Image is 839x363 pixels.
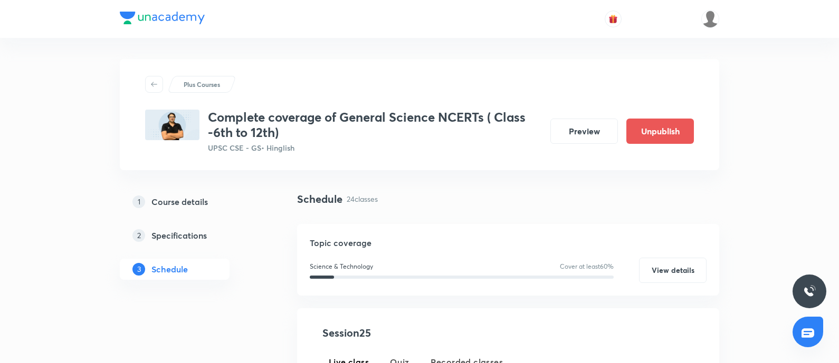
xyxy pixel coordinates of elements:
[639,258,707,283] button: View details
[151,263,188,276] h5: Schedule
[701,10,719,28] img: Piali K
[120,225,263,246] a: 2Specifications
[208,110,542,140] h3: Complete coverage of General Science NCERTs ( Class -6th to 12th)
[132,263,145,276] p: 3
[151,195,208,208] h5: Course details
[310,262,373,271] p: Science & Technology
[208,142,542,153] p: UPSC CSE - GS • Hinglish
[120,191,263,212] a: 1Course details
[550,119,618,144] button: Preview
[184,80,220,89] p: Plus Courses
[151,229,207,242] h5: Specifications
[322,325,515,341] h4: Session 25
[310,237,707,249] h5: Topic coverage
[145,110,199,140] img: 90B15CB2-CD32-465A-B884-ECC046D55FDB_plus.png
[605,11,622,27] button: avatar
[608,14,618,24] img: avatar
[560,262,614,271] p: Cover at least 60 %
[803,285,816,298] img: ttu
[626,119,694,144] button: Unpublish
[297,191,342,207] h4: Schedule
[132,229,145,242] p: 2
[120,12,205,24] img: Company Logo
[120,12,205,27] a: Company Logo
[347,193,378,204] p: 24 classes
[132,195,145,208] p: 1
